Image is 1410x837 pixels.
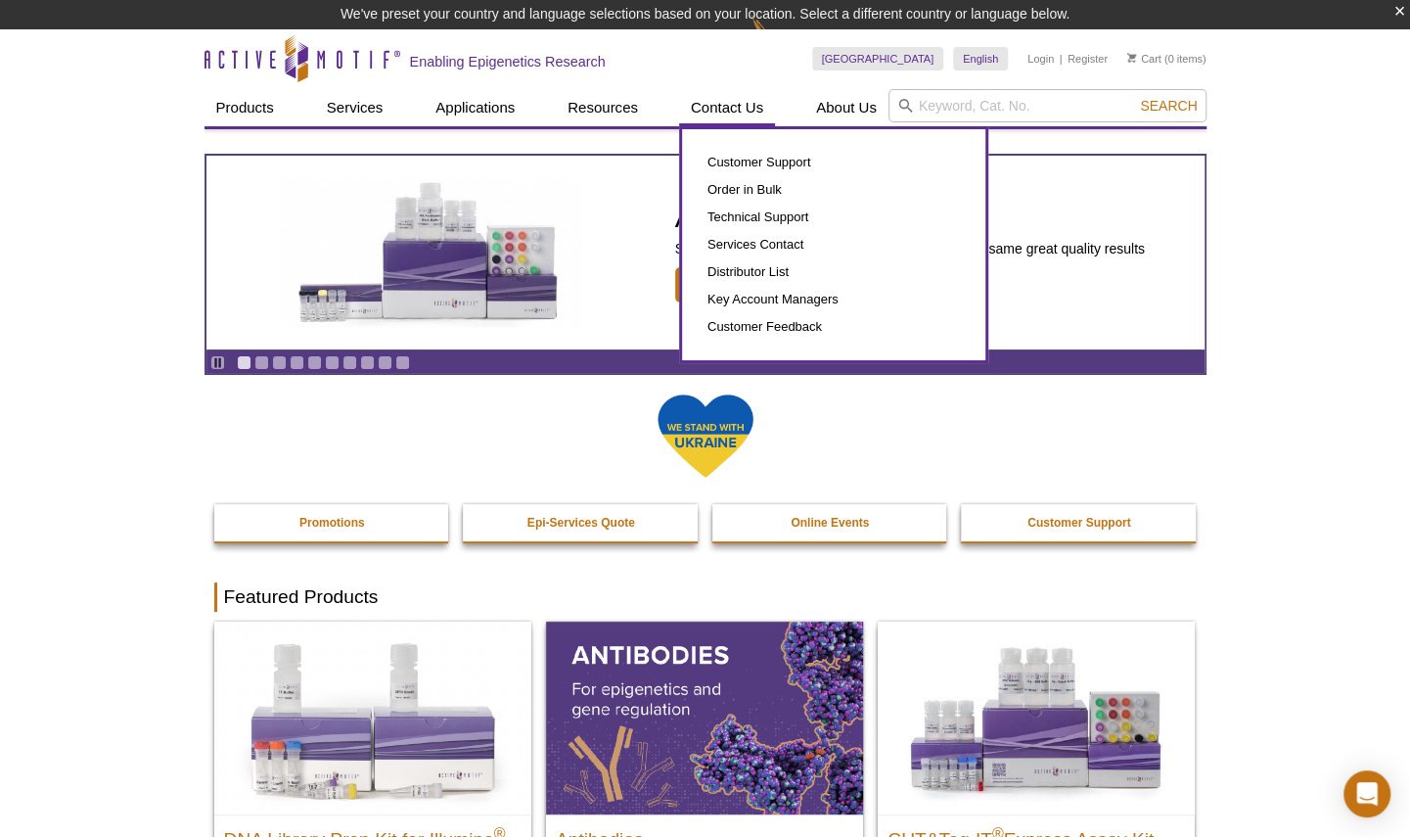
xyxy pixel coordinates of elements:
div: Open Intercom Messenger [1343,770,1390,817]
a: Go to slide 9 [378,355,392,370]
span: Learn More [675,267,790,302]
a: Go to slide 8 [360,355,375,370]
a: Order in Bulk [702,176,966,204]
a: Go to slide 6 [325,355,340,370]
img: All Antibodies [546,622,863,814]
img: Your Cart [1127,53,1136,63]
strong: Promotions [299,516,365,530]
a: Go to slide 4 [290,355,304,370]
a: Key Account Managers [702,286,966,313]
li: | [1060,47,1063,70]
span: Search [1140,98,1197,114]
input: Keyword, Cat. No. [888,89,1206,122]
a: Go to slide 10 [395,355,410,370]
a: Products [205,89,286,126]
a: About Us [804,89,888,126]
h2: ATAC-Seq Express Kit [675,203,1145,232]
a: Go to slide 7 [342,355,357,370]
a: Go to slide 1 [237,355,251,370]
a: ATAC-Seq Express Kit ATAC-Seq Express Kit Simplified, faster ATAC-Seq workflow delivering the sam... [206,156,1205,349]
a: Go to slide 3 [272,355,287,370]
a: Customer Feedback [702,313,966,341]
img: DNA Library Prep Kit for Illumina [214,622,531,814]
strong: Epi-Services Quote [527,516,635,530]
button: Search [1134,97,1203,115]
p: Simplified, faster ATAC-Seq workflow delivering the same great quality results [675,240,1145,257]
a: Promotions [214,504,451,541]
img: We Stand With Ukraine [657,393,754,480]
a: Login [1027,52,1054,66]
li: (0 items) [1127,47,1206,70]
img: Change Here [751,15,803,61]
a: Services [315,89,395,126]
a: Go to slide 5 [307,355,322,370]
a: Services Contact [702,231,966,258]
strong: Online Events [791,516,869,530]
a: English [953,47,1008,70]
a: Online Events [712,504,949,541]
a: Go to slide 2 [254,355,269,370]
img: ATAC-Seq Express Kit [269,178,592,327]
h2: Enabling Epigenetics Research [410,53,606,70]
a: Customer Support [702,149,966,176]
a: Toggle autoplay [210,355,225,370]
a: Applications [424,89,526,126]
img: CUT&Tag-IT® Express Assay Kit [878,622,1195,814]
a: Cart [1127,52,1161,66]
a: Resources [556,89,650,126]
article: ATAC-Seq Express Kit [206,156,1205,349]
a: Contact Us [679,89,775,126]
a: Customer Support [961,504,1198,541]
a: Distributor List [702,258,966,286]
a: [GEOGRAPHIC_DATA] [812,47,944,70]
strong: Customer Support [1027,516,1130,530]
a: Epi-Services Quote [463,504,700,541]
h2: Featured Products [214,582,1197,612]
a: Technical Support [702,204,966,231]
a: Register [1068,52,1108,66]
